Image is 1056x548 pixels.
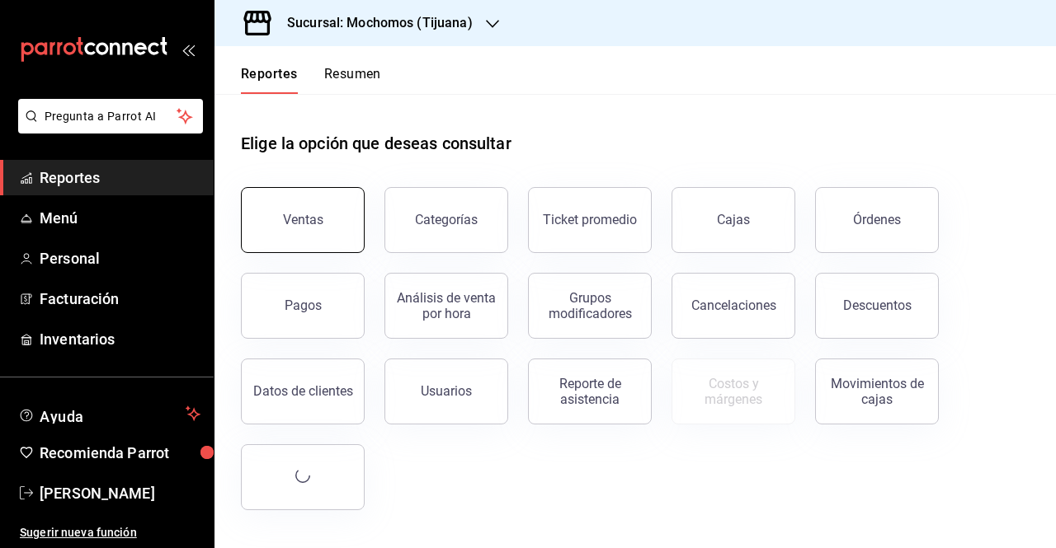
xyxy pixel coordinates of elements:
[40,442,200,464] span: Recomienda Parrot
[384,358,508,424] button: Usuarios
[815,358,939,424] button: Movimientos de cajas
[40,328,200,350] span: Inventarios
[241,187,365,253] button: Ventas
[543,212,637,227] div: Ticket promedio
[40,482,200,504] span: [PERSON_NAME]
[181,43,195,56] button: open_drawer_menu
[539,290,641,321] div: Grupos modificadores
[672,358,795,424] button: Contrata inventarios para ver este reporte
[691,297,776,313] div: Cancelaciones
[40,166,200,189] span: Reportes
[672,187,795,253] a: Cajas
[40,404,179,424] span: Ayuda
[12,119,203,137] a: Pregunta a Parrot AI
[415,212,478,227] div: Categorías
[815,273,939,339] button: Descuentos
[843,297,912,313] div: Descuentos
[539,376,641,407] div: Reporte de asistencia
[241,66,298,94] button: Reportes
[384,273,508,339] button: Análisis de venta por hora
[241,273,365,339] button: Pagos
[40,207,200,229] span: Menú
[40,247,200,269] span: Personal
[815,187,939,253] button: Órdenes
[274,13,473,33] h3: Sucursal: Mochomos (Tijuana)
[241,66,381,94] div: navigation tabs
[253,383,353,399] div: Datos de clientes
[45,108,177,125] span: Pregunta a Parrot AI
[384,187,508,253] button: Categorías
[717,210,751,230] div: Cajas
[18,99,203,133] button: Pregunta a Parrot AI
[528,273,652,339] button: Grupos modificadores
[324,66,381,94] button: Resumen
[285,297,322,313] div: Pagos
[40,288,200,310] span: Facturación
[826,376,928,407] div: Movimientos de cajas
[20,524,200,541] span: Sugerir nueva función
[853,212,901,227] div: Órdenes
[241,358,365,424] button: Datos de clientes
[241,131,511,156] h1: Elige la opción que deseas consultar
[283,212,323,227] div: Ventas
[672,273,795,339] button: Cancelaciones
[528,187,652,253] button: Ticket promedio
[682,376,785,407] div: Costos y márgenes
[421,383,472,399] div: Usuarios
[395,290,497,321] div: Análisis de venta por hora
[528,358,652,424] button: Reporte de asistencia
